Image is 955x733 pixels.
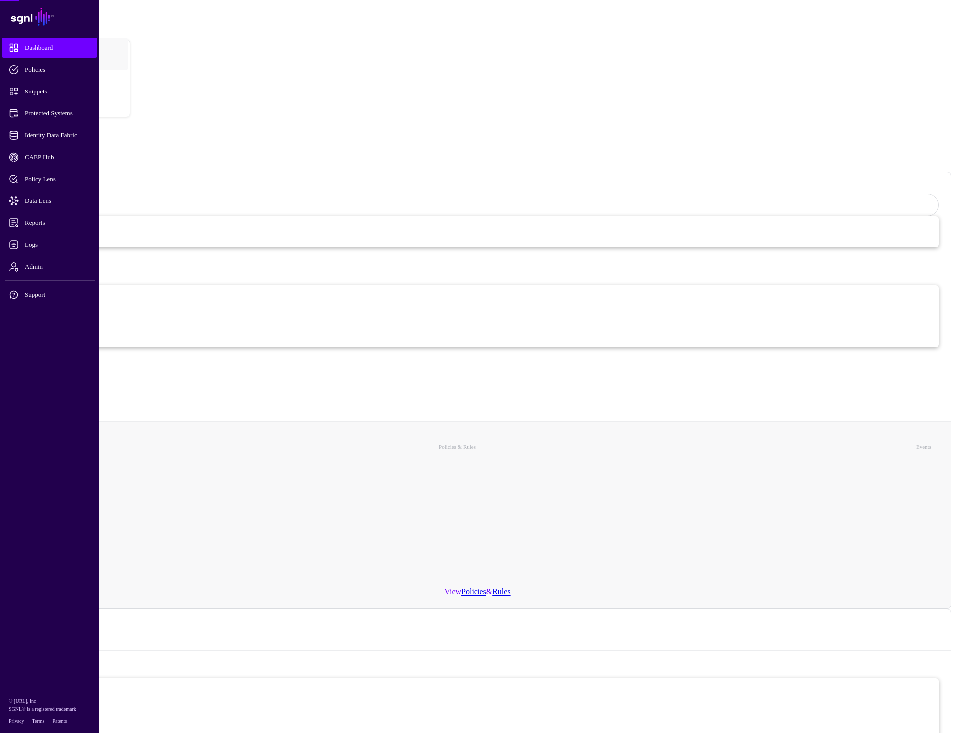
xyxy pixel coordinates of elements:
[9,218,106,228] span: Reports
[2,257,97,276] a: Admin
[16,183,939,194] h3: Policies & Rules
[2,103,97,123] a: Protected Systems
[9,196,106,206] span: Data Lens
[9,240,106,250] span: Logs
[9,130,106,140] span: Identity Data Fabric
[4,581,951,608] div: View &
[461,587,486,596] a: Policies
[2,235,97,255] a: Logs
[11,429,903,465] th: Policies & Rules
[16,264,939,276] strong: Events
[9,43,106,53] span: Dashboard
[9,87,106,96] span: Snippets
[9,65,106,75] span: Policies
[492,587,510,596] a: Rules
[2,82,97,101] a: Snippets
[9,705,91,713] p: SGNL® is a registered trademark
[9,174,106,184] span: Policy Lens
[16,657,939,669] strong: Access Checks
[6,6,94,28] a: SGNL
[16,347,939,370] div: -
[2,38,97,58] a: Dashboard
[9,718,24,724] a: Privacy
[9,262,106,272] span: Admin
[904,429,944,465] th: Events
[2,60,97,80] a: Policies
[2,169,97,189] a: Policy Lens
[52,718,67,724] a: Patents
[32,718,45,724] a: Terms
[2,191,97,211] a: Data Lens
[9,697,91,705] p: © [URL], Inc
[9,108,106,118] span: Protected Systems
[9,152,106,162] span: CAEP Hub
[4,148,951,162] h2: Dashboard
[2,147,97,167] a: CAEP Hub
[2,213,97,233] a: Reports
[2,125,97,145] a: Identity Data Fabric
[9,290,106,300] span: Support
[16,620,939,631] h3: Protected Systems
